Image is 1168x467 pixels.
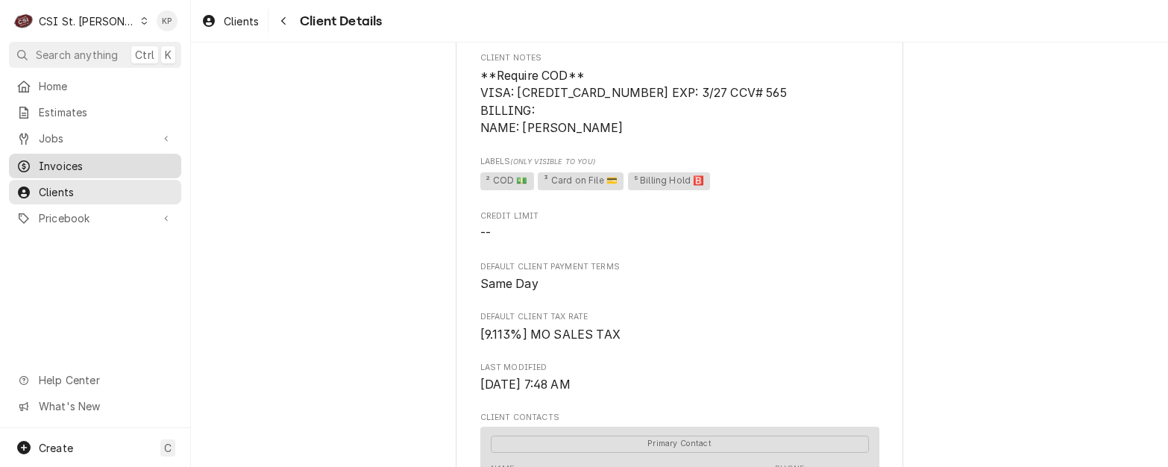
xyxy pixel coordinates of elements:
span: Primary Contact [491,436,869,453]
span: Client Details [295,11,382,31]
a: Clients [195,9,265,34]
a: Go to Help Center [9,368,181,392]
button: Navigate back [271,9,295,33]
span: Default Client Tax Rate [480,311,879,323]
span: Clients [224,13,259,29]
span: Last Modified [480,362,879,374]
span: Client Contacts [480,412,879,424]
div: Client Notes [480,52,879,137]
span: Last Modified [480,376,879,394]
a: Go to Pricebook [9,206,181,231]
span: Default Client Tax Rate [480,326,879,344]
span: ⁵ Billing Hold 🅱️ [628,172,711,190]
span: Credit Limit [480,210,879,222]
span: ³ Card on File 💳 [538,172,624,190]
span: Same Day [480,277,539,291]
span: **Require COD** VISA: [CREDIT_CARD_NUMBER] EXP: 3/27 CCV# 565 BILLING: NAME: [PERSON_NAME] [480,69,787,136]
div: [object Object] [480,156,879,192]
span: K [165,47,172,63]
span: Clients [39,184,174,200]
span: Default Client Payment Terms [480,261,879,273]
div: Credit Limit [480,210,879,242]
span: Pricebook [39,210,151,226]
span: [DATE] 7:48 AM [480,377,571,392]
span: ² COD 💵 [480,172,534,190]
div: Default Client Tax Rate [480,311,879,343]
div: C [13,10,34,31]
div: CSI St. Louis's Avatar [13,10,34,31]
span: Help Center [39,372,172,388]
span: Client Notes [480,67,879,138]
span: [object Object] [480,170,879,192]
span: Ctrl [135,47,154,63]
span: Home [39,78,174,94]
div: KP [157,10,178,31]
div: Last Modified [480,362,879,394]
span: Jobs [39,131,151,146]
span: -- [480,226,491,240]
span: What's New [39,398,172,414]
span: Search anything [36,47,118,63]
div: Default Client Payment Terms [480,261,879,293]
div: CSI St. [PERSON_NAME] [39,13,136,29]
a: Go to Jobs [9,126,181,151]
span: Client Notes [480,52,879,64]
span: Credit Limit [480,225,879,242]
span: C [164,440,172,456]
div: Primary [491,434,869,452]
a: Clients [9,180,181,204]
span: Create [39,442,73,454]
a: Go to What's New [9,394,181,419]
a: Estimates [9,100,181,125]
span: Default Client Payment Terms [480,275,879,293]
button: Search anythingCtrlK [9,42,181,68]
a: Invoices [9,154,181,178]
div: Kym Parson's Avatar [157,10,178,31]
span: Estimates [39,104,174,120]
span: [9.113%] MO SALES TAX [480,327,621,342]
span: Invoices [39,158,174,174]
span: Labels [480,156,879,168]
a: Home [9,74,181,98]
span: (Only Visible to You) [510,157,594,166]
